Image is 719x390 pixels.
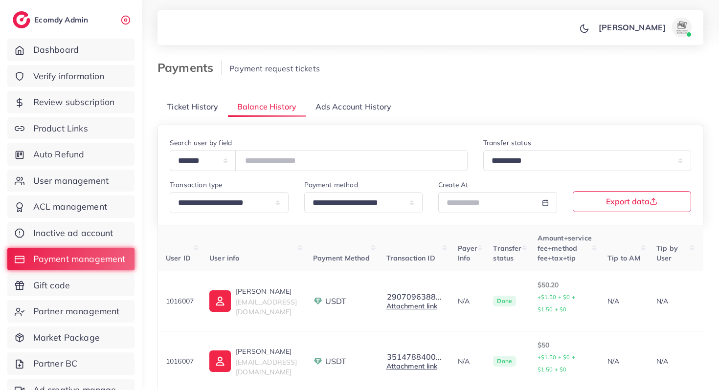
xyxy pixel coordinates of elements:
[170,138,232,148] label: Search user by field
[7,117,135,140] a: Product Links
[593,18,696,37] a: [PERSON_NAME]avatar
[458,244,478,262] span: Payer Info
[236,346,297,357] p: [PERSON_NAME]
[166,355,194,367] p: 1016007
[7,326,135,349] a: Market Package
[7,274,135,297] a: Gift code
[170,180,223,190] label: Transaction type
[607,295,641,307] p: N/A
[325,296,347,307] span: USDT
[209,254,239,262] span: User info
[167,101,218,112] span: Ticket History
[236,358,297,376] span: [EMAIL_ADDRESS][DOMAIN_NAME]
[7,195,135,218] a: ACL management
[7,143,135,166] a: Auto Refund
[672,18,692,37] img: avatar
[33,227,113,239] span: Inactive ad account
[386,362,437,370] a: Attachment link
[7,170,135,192] a: User management
[538,234,592,262] span: Amount+service fee+method fee+tax+tip
[386,292,442,301] button: 2907096388...
[209,290,231,312] img: ic-user-info.36bf1079.svg
[157,61,222,75] h3: Payments
[33,331,100,344] span: Market Package
[656,355,690,367] p: N/A
[493,356,516,367] span: Done
[33,43,79,56] span: Dashboard
[33,357,78,370] span: Partner BC
[438,180,468,190] label: Create At
[313,296,323,306] img: payment
[538,294,575,313] small: +$1.50 + $0 + $1.50 + $0
[304,180,358,190] label: Payment method
[656,295,690,307] p: N/A
[386,352,442,361] button: 3514788400...
[483,138,531,148] label: Transfer status
[33,148,85,161] span: Auto Refund
[607,355,641,367] p: N/A
[209,350,231,372] img: ic-user-info.36bf1079.svg
[13,11,90,28] a: logoEcomdy Admin
[33,174,109,187] span: User management
[33,96,115,108] span: Review subscription
[573,191,692,212] button: Export data
[386,302,437,310] a: Attachment link
[325,356,347,367] span: USDT
[7,222,135,244] a: Inactive ad account
[33,70,105,83] span: Verify information
[606,197,657,205] span: Export data
[313,254,370,262] span: Payment Method
[538,279,592,315] p: $50.20
[538,339,592,375] p: $50
[458,355,478,367] p: N/A
[236,298,297,316] span: [EMAIL_ADDRESS][DOMAIN_NAME]
[34,15,90,24] h2: Ecomdy Admin
[13,11,30,28] img: logo
[166,254,191,262] span: User ID
[7,300,135,323] a: Partner management
[237,101,296,112] span: Balance History
[599,22,666,33] p: [PERSON_NAME]
[607,254,640,262] span: Tip to AM
[33,122,88,135] span: Product Links
[7,352,135,375] a: Partner BC
[538,354,575,373] small: +$1.50 + $0 + $1.50 + $0
[7,65,135,87] a: Verify information
[656,244,678,262] span: Tip by User
[236,285,297,297] p: [PERSON_NAME]
[7,91,135,113] a: Review subscription
[229,64,320,73] span: Payment request tickets
[7,248,135,270] a: Payment management
[33,253,126,265] span: Payment management
[33,200,107,213] span: ACL management
[386,254,435,262] span: Transaction ID
[33,279,70,292] span: Gift code
[493,244,521,262] span: Transfer status
[315,101,392,112] span: Ads Account History
[166,295,194,307] p: 1016007
[458,295,478,307] p: N/A
[33,305,120,318] span: Partner management
[493,296,516,306] span: Done
[313,356,323,366] img: payment
[7,39,135,61] a: Dashboard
